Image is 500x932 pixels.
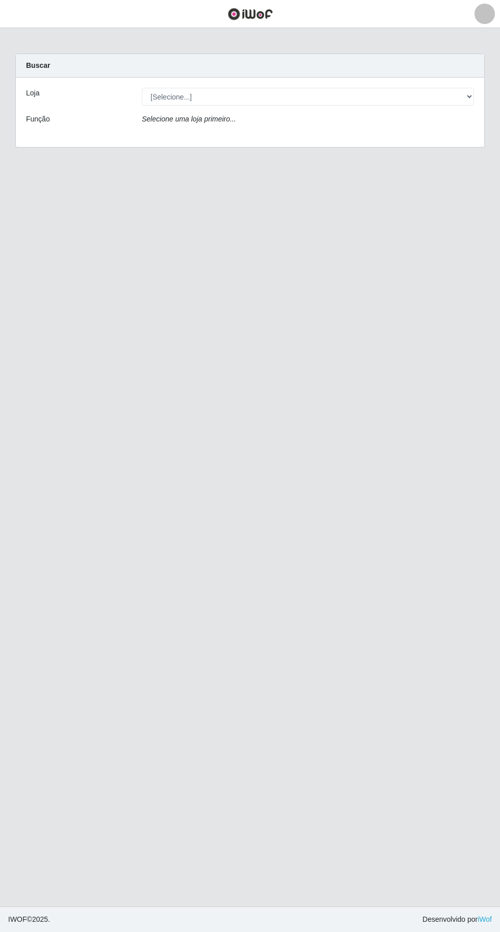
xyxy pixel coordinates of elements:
img: CoreUI Logo [228,8,273,20]
i: Selecione uma loja primeiro... [142,115,236,123]
a: iWof [478,915,492,923]
span: Desenvolvido por [422,914,492,925]
label: Loja [26,88,39,99]
span: IWOF [8,915,27,923]
strong: Buscar [26,61,50,69]
span: © 2025 . [8,914,50,925]
label: Função [26,114,50,125]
